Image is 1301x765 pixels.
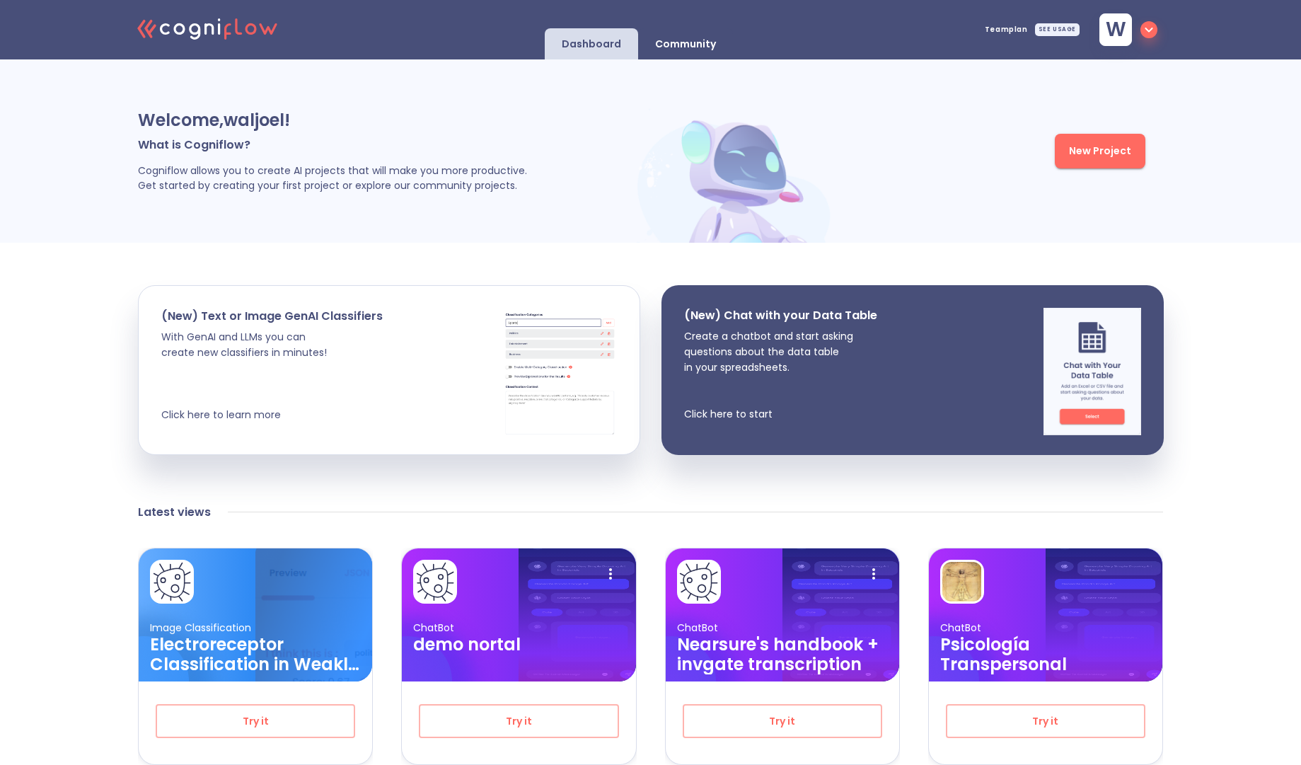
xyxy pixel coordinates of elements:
[684,308,877,323] p: (New) Chat with your Data Table
[633,108,838,243] img: header robot
[156,704,355,738] button: Try it
[138,163,633,193] p: Cogniflow allows you to create AI projects that will make you more productive. Get started by cre...
[985,26,1028,33] span: Team plan
[413,621,624,635] p: ChatBot
[942,562,982,602] img: card avatar
[150,635,361,674] h3: Electroreceptor Classification in Weakly Electric Fish
[415,562,455,602] img: card avatar
[684,328,877,422] p: Create a chatbot and start asking questions about the data table in your spreadsheets. Click here...
[1106,20,1126,40] span: w
[152,562,192,602] img: card avatar
[683,704,882,738] button: Try it
[946,704,1145,738] button: Try it
[1043,308,1141,435] img: chat img
[970,713,1121,730] span: Try it
[138,137,633,152] p: What is Cogniflow?
[655,38,716,51] p: Community
[1055,134,1145,168] button: New Project
[180,713,331,730] span: Try it
[138,505,211,519] h4: Latest views
[677,635,888,674] h3: Nearsure's handbook + invgate transcription
[562,38,621,51] p: Dashboard
[161,329,383,422] p: With GenAI and LLMs you can create new classifiers in minutes! Click here to learn more
[1035,23,1080,36] div: SEE USAGE
[150,621,361,635] p: Image Classification
[1088,9,1163,50] button: w
[677,621,888,635] p: ChatBot
[161,309,383,323] p: (New) Text or Image GenAI Classifiers
[1069,142,1131,160] span: New Project
[413,635,624,655] h3: demo nortal
[679,562,719,602] img: card avatar
[419,704,618,738] button: Try it
[940,621,1151,635] p: ChatBot
[940,635,1151,674] h3: Psicología Transpersonal
[503,309,617,436] img: cards stack img
[138,109,633,132] p: Welcome, waljoel !
[707,713,858,730] span: Try it
[255,548,372,720] img: card background
[443,713,594,730] span: Try it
